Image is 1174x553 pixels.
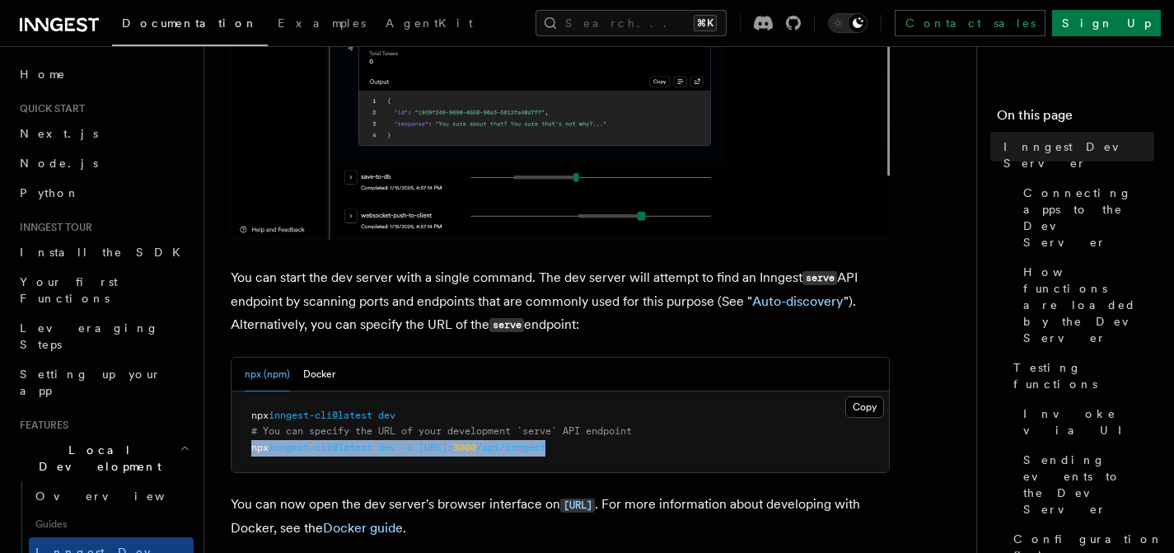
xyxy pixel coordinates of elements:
[997,105,1154,132] h4: On this page
[828,13,868,33] button: Toggle dark mode
[303,358,335,391] button: Docker
[752,293,844,309] a: Auto-discovery
[20,275,118,305] span: Your first Functions
[453,442,476,453] span: 3000
[29,511,194,537] span: Guides
[536,10,727,36] button: Search...⌘K
[20,157,98,170] span: Node.js
[231,266,890,337] p: You can start the dev server with a single command. The dev server will attempt to find an Innges...
[489,318,524,332] code: serve
[20,127,98,140] span: Next.js
[20,368,161,397] span: Setting up your app
[476,442,545,453] span: /api/inngest
[401,442,413,453] span: -u
[378,410,395,421] span: dev
[278,16,366,30] span: Examples
[323,520,403,536] a: Docker guide
[378,442,395,453] span: dev
[1052,10,1161,36] a: Sign Up
[997,132,1154,178] a: Inngest Dev Server
[1003,138,1154,171] span: Inngest Dev Server
[245,358,290,391] button: npx (npm)
[35,490,205,503] span: Overview
[251,442,269,453] span: npx
[13,221,92,234] span: Inngest tour
[13,148,194,178] a: Node.js
[1013,359,1154,392] span: Testing functions
[13,102,85,115] span: Quick start
[13,59,194,89] a: Home
[269,410,372,421] span: inngest-cli@latest
[13,267,194,313] a: Your first Functions
[13,119,194,148] a: Next.js
[268,5,376,45] a: Examples
[376,5,483,45] a: AgentKit
[122,16,258,30] span: Documentation
[560,496,595,512] a: [URL]
[29,481,194,511] a: Overview
[1007,353,1154,399] a: Testing functions
[20,321,159,351] span: Leveraging Steps
[1017,399,1154,445] a: Invoke via UI
[694,15,717,31] kbd: ⌘K
[419,442,453,453] span: [URL]:
[13,359,194,405] a: Setting up your app
[1017,445,1154,524] a: Sending events to the Dev Server
[20,186,80,199] span: Python
[895,10,1045,36] a: Contact sales
[13,178,194,208] a: Python
[13,237,194,267] a: Install the SDK
[560,499,595,513] code: [URL]
[1023,185,1154,251] span: Connecting apps to the Dev Server
[112,5,268,46] a: Documentation
[13,442,180,475] span: Local Development
[1017,178,1154,257] a: Connecting apps to the Dev Server
[20,66,66,82] span: Home
[20,246,190,259] span: Install the SDK
[845,396,884,418] button: Copy
[13,435,194,481] button: Local Development
[1017,257,1154,353] a: How functions are loaded by the Dev Server
[802,271,837,285] code: serve
[1023,452,1154,518] span: Sending events to the Dev Server
[251,425,632,437] span: # You can specify the URL of your development `serve` API endpoint
[251,410,269,421] span: npx
[1023,264,1154,346] span: How functions are loaded by the Dev Server
[13,313,194,359] a: Leveraging Steps
[1023,405,1154,438] span: Invoke via UI
[13,419,68,432] span: Features
[231,493,890,540] p: You can now open the dev server's browser interface on . For more information about developing wi...
[269,442,372,453] span: inngest-cli@latest
[386,16,473,30] span: AgentKit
